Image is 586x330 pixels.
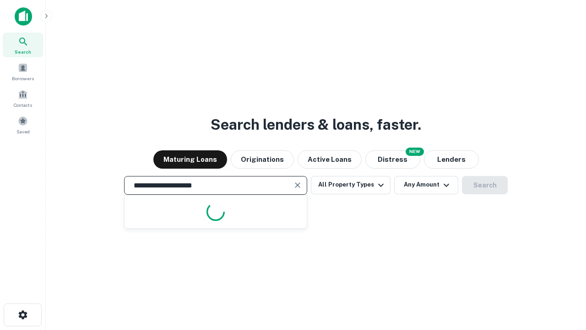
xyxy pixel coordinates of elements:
button: Any Amount [394,176,458,194]
a: Saved [3,112,43,137]
h3: Search lenders & loans, faster. [211,114,421,136]
span: Saved [16,128,30,135]
button: Originations [231,150,294,169]
a: Contacts [3,86,43,110]
button: Maturing Loans [153,150,227,169]
a: Borrowers [3,59,43,84]
button: Clear [291,179,304,192]
button: Active Loans [298,150,362,169]
span: Borrowers [12,75,34,82]
span: Search [15,48,31,55]
a: Search [3,33,43,57]
button: Search distressed loans with lien and other non-mortgage details. [365,150,420,169]
div: NEW [406,148,424,156]
button: Lenders [424,150,479,169]
span: Contacts [14,101,32,109]
button: All Property Types [311,176,391,194]
img: capitalize-icon.png [15,7,32,26]
iframe: Chat Widget [540,257,586,301]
